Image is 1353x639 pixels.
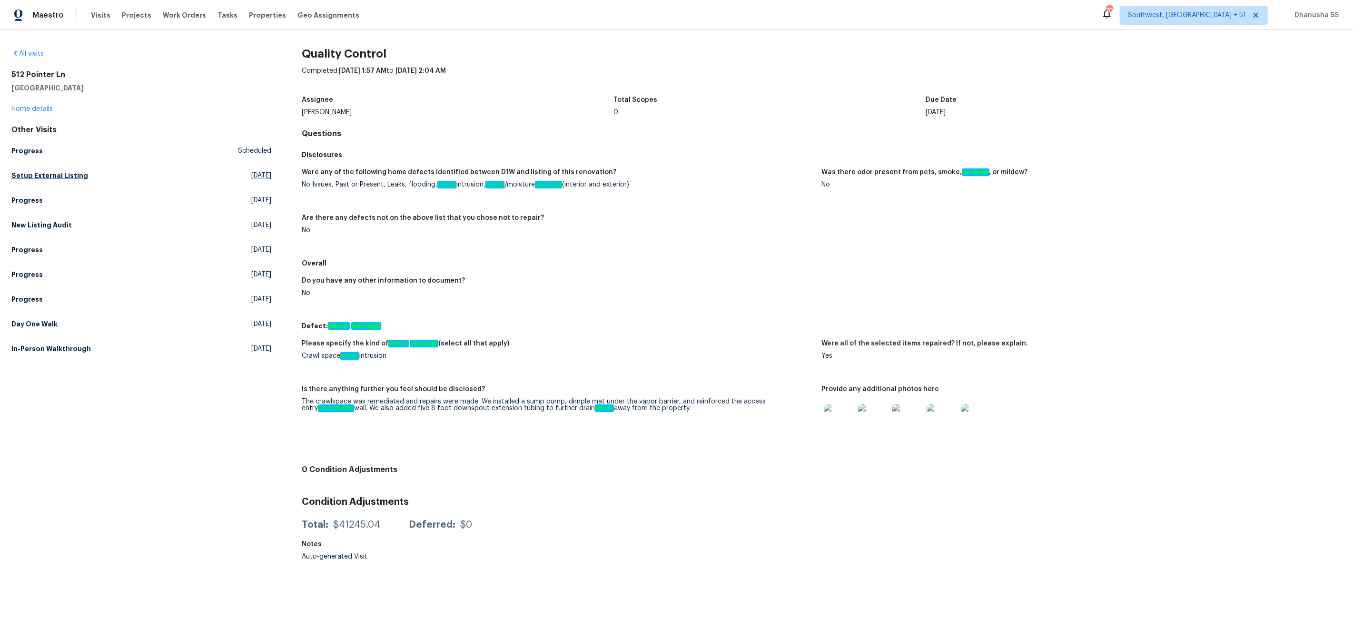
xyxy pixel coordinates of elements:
[614,97,658,103] h5: Total Scopes
[302,129,1342,138] h4: Questions
[328,322,350,330] em: Water
[11,220,72,230] h5: New Listing Audit
[11,270,43,279] h5: Progress
[614,109,926,116] div: 0
[822,340,1028,347] h5: Were all of the selected items repaired? If not, please explain.
[302,97,333,103] h5: Assignee
[302,49,1342,59] h2: Quality Control
[122,10,151,20] span: Projects
[822,181,1334,188] div: No
[11,171,88,180] h5: Setup External Listing
[302,398,814,412] div: The crawlspace was remediated and repairs were made. We installed a sump pump, dimple mat under t...
[351,322,381,330] em: Damage
[11,70,271,79] h2: 512 Pointer Ln
[302,386,485,393] h5: Is there anything further you feel should be disclosed?
[11,241,271,258] a: Progress[DATE]
[1291,10,1339,20] span: Dhanusha SS
[1106,6,1113,15] div: 708
[302,553,613,560] div: Auto-generated Visit
[11,319,58,329] h5: Day One Walk
[251,245,271,255] span: [DATE]
[302,181,814,188] div: No Issues, Past or Present, Leaks, flooding, intrusion, /moisture (interior and exterior)
[11,291,271,308] a: Progress[DATE]
[410,340,438,347] em: damage
[302,465,1342,474] h4: 0 Condition Adjustments
[11,340,271,357] a: In-Person Walkthrough[DATE]
[926,109,1237,116] div: [DATE]
[251,344,271,354] span: [DATE]
[926,97,957,103] h5: Due Date
[302,353,814,359] div: Crawl space intrusion
[11,295,43,304] h5: Progress
[251,196,271,205] span: [DATE]
[595,404,614,412] em: water
[11,167,271,184] a: Setup External Listing[DATE]
[318,404,354,412] em: foundation
[11,50,44,57] a: All visits
[302,215,544,221] h5: Are there any defects not on the above list that you chose not to repair?
[1128,10,1246,20] span: Southwest, [GEOGRAPHIC_DATA] + 51
[962,168,989,176] em: sewage
[302,258,1342,268] h5: Overall
[249,10,286,20] span: Properties
[302,340,509,347] h5: Please specify the kind of (select all that apply)
[302,321,1342,331] h5: Defect:
[11,266,271,283] a: Progress[DATE]
[535,181,562,188] em: damage
[485,181,504,188] em: water
[340,352,359,360] em: water
[822,169,1028,176] h5: Was there odor present from pets, smoke, , or mildew?
[302,290,814,296] div: No
[302,541,322,548] h5: Notes
[302,109,613,116] div: [PERSON_NAME]
[251,270,271,279] span: [DATE]
[251,220,271,230] span: [DATE]
[11,106,53,112] a: Home details
[302,66,1342,91] div: Completed: to
[395,68,446,74] span: [DATE] 2:04 AM
[460,520,472,530] div: $0
[302,497,1342,507] h3: Condition Adjustments
[251,295,271,304] span: [DATE]
[822,353,1334,359] div: Yes
[251,171,271,180] span: [DATE]
[32,10,64,20] span: Maestro
[302,150,1342,159] h5: Disclosures
[388,340,409,347] em: water
[11,125,271,135] div: Other Visits
[11,344,91,354] h5: In-Person Walkthrough
[91,10,110,20] span: Visits
[11,245,43,255] h5: Progress
[238,146,271,156] span: Scheduled
[11,146,43,156] h5: Progress
[339,68,386,74] span: [DATE] 1:57 AM
[302,227,814,234] div: No
[302,169,616,176] h5: Were any of the following home defects identified between D1W and listing of this renovation?
[822,386,939,393] h5: Provide any additional photos here
[163,10,206,20] span: Work Orders
[11,196,43,205] h5: Progress
[251,319,271,329] span: [DATE]
[302,277,465,284] h5: Do you have any other information to document?
[302,520,328,530] div: Total:
[11,192,271,209] a: Progress[DATE]
[333,520,380,530] div: $41245.04
[297,10,359,20] span: Geo Assignments
[217,12,237,19] span: Tasks
[11,315,271,333] a: Day One Walk[DATE]
[409,520,455,530] div: Deferred:
[437,181,456,188] em: water
[11,142,271,159] a: ProgressScheduled
[11,83,271,93] h5: [GEOGRAPHIC_DATA]
[11,216,271,234] a: New Listing Audit[DATE]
